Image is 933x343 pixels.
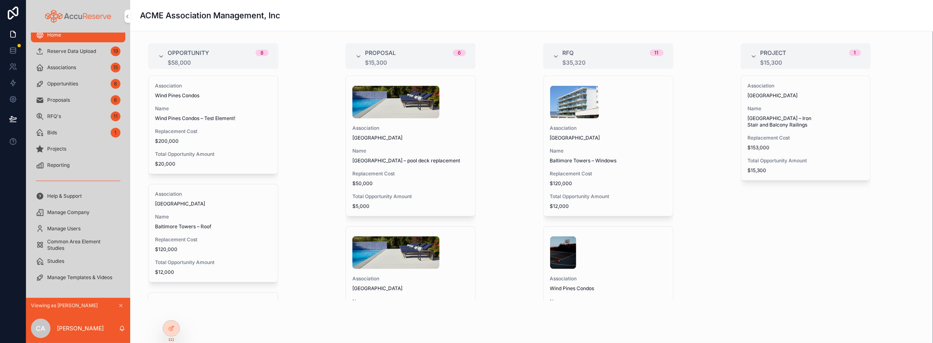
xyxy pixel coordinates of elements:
[31,205,125,220] a: Manage Company
[747,144,864,151] span: $153,000
[140,10,280,21] h1: ACME Association Management, Inc
[563,49,574,57] span: RFQ
[155,201,205,207] span: [GEOGRAPHIC_DATA]
[47,238,117,251] span: Common Area Element Studies
[155,269,271,275] span: $12,000
[31,125,125,140] a: Bids1
[111,46,120,56] div: 19
[352,135,402,141] span: [GEOGRAPHIC_DATA]
[31,238,125,252] a: Common Area Element Studies
[47,274,112,281] span: Manage Templates & Videos
[31,109,125,124] a: RFQ's11
[155,83,271,89] span: Association
[57,324,104,332] p: [PERSON_NAME]
[31,44,125,59] a: Reserve Data Upload19
[760,59,861,66] div: $15,300
[111,79,120,89] div: 8
[31,254,125,269] a: Studies
[352,148,469,154] span: Name
[36,323,46,333] span: CA
[352,125,469,131] span: Association
[155,191,271,197] span: Association
[352,157,469,164] span: [GEOGRAPHIC_DATA] – pool deck replacement
[47,146,66,152] span: Projects
[352,170,469,177] span: Replacement Cost
[550,125,666,131] span: Association
[747,115,864,128] span: [GEOGRAPHIC_DATA] – Iron Stair and Balcony Railings
[155,128,271,135] span: Replacement Cost
[47,64,76,71] span: Associations
[854,50,856,56] div: 1
[155,236,271,243] span: Replacement Cost
[47,258,64,264] span: Studies
[155,214,271,220] span: Name
[655,50,659,56] div: 11
[111,63,120,72] div: 15
[550,170,666,177] span: Replacement Cost
[352,180,469,187] span: $50,000
[550,298,666,305] span: Name
[550,275,666,282] span: Association
[26,33,130,298] div: scrollable content
[352,285,402,292] span: [GEOGRAPHIC_DATA]
[747,92,798,99] span: [GEOGRAPHIC_DATA]
[47,129,57,136] span: Bids
[550,203,666,210] span: $12,000
[31,142,125,156] a: Projects
[550,193,666,200] span: Total Opportunity Amount
[352,193,469,200] span: Total Opportunity Amount
[550,148,666,154] span: Name
[31,60,125,75] a: Associations15
[47,193,82,199] span: Help & Support
[45,10,111,23] img: App logo
[352,275,469,282] span: Association
[155,259,271,266] span: Total Opportunity Amount
[111,111,120,121] div: 11
[31,76,125,91] a: Opportunities8
[31,221,125,236] a: Manage Users
[747,157,864,164] span: Total Opportunity Amount
[747,83,864,89] span: Association
[550,86,599,118] img: image.png
[155,138,271,144] span: $200,000
[352,298,469,305] span: Name
[31,270,125,285] a: Manage Templates & Videos
[352,86,439,118] img: pool-decking.jpg
[47,97,70,103] span: Proposals
[260,50,264,56] div: 8
[747,167,864,174] span: $15,300
[550,236,576,269] img: bball-court.jpg
[747,105,864,112] span: Name
[47,162,70,168] span: Reporting
[47,32,61,38] span: Home
[111,128,120,138] div: 1
[168,59,269,66] div: $58,000
[741,76,871,181] a: Association[GEOGRAPHIC_DATA]Name[GEOGRAPHIC_DATA] – Iron Stair and Balcony RailingsReplacement Co...
[365,59,466,66] div: $15,300
[543,76,673,216] a: image.pngAssociation[GEOGRAPHIC_DATA]NameBaltimore Towers – WindowsReplacement Cost$120,000Total ...
[155,92,199,99] span: Wind Pines Condos
[47,81,78,87] span: Opportunities
[563,59,664,66] div: $35,320
[31,158,125,173] a: Reporting
[47,48,96,55] span: Reserve Data Upload
[458,50,461,56] div: 6
[747,135,864,141] span: Replacement Cost
[352,203,469,210] span: $5,000
[155,105,271,112] span: Name
[345,76,476,216] a: pool-decking.jpgAssociation[GEOGRAPHIC_DATA]Name[GEOGRAPHIC_DATA] – pool deck replacementReplacem...
[550,180,666,187] span: $120,000
[148,184,278,282] a: Association[GEOGRAPHIC_DATA]NameBaltimore Towers – RoofReplacement Cost$120,000Total Opportunity ...
[31,28,125,42] a: Home
[155,161,271,167] span: $20,000
[47,225,81,232] span: Manage Users
[168,49,209,57] span: Opportunity
[550,157,666,164] span: Baltimore Towers – Windows
[550,285,594,292] span: Wind Pines Condos
[31,93,125,107] a: Proposals6
[47,113,61,120] span: RFQ's
[352,236,439,269] img: pool-decking.jpg
[31,189,125,203] a: Help & Support
[550,135,600,141] span: [GEOGRAPHIC_DATA]
[155,151,271,157] span: Total Opportunity Amount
